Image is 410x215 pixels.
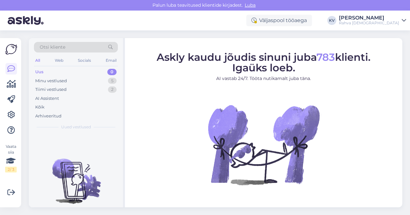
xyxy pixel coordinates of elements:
img: No chats [29,147,123,205]
div: All [34,56,41,65]
span: Askly kaudu jõudis sinuni juba klienti. Igaüks loeb. [157,51,371,74]
div: 2 [108,86,117,93]
div: Kõik [35,104,45,110]
div: 2 / 3 [5,167,17,172]
div: Vaata siia [5,144,17,172]
img: No Chat active [206,87,321,202]
div: 5 [108,78,117,84]
span: Otsi kliente [40,44,65,51]
div: Uus [35,69,44,75]
span: Uued vestlused [61,124,91,130]
p: AI vastab 24/7. Tööta nutikamalt juba täna. [157,75,371,82]
div: Arhiveeritud [35,113,61,119]
div: [PERSON_NAME] [339,15,399,20]
div: Minu vestlused [35,78,67,84]
div: Väljaspool tööaega [246,15,312,26]
span: 783 [316,51,335,63]
div: AI Assistent [35,95,59,102]
div: Tiimi vestlused [35,86,67,93]
a: [PERSON_NAME]Rahva [DEMOGRAPHIC_DATA] [339,15,406,26]
span: Luba [243,2,258,8]
div: Web [53,56,65,65]
img: Askly Logo [5,43,17,55]
div: Socials [77,56,92,65]
div: 0 [107,69,117,75]
div: Rahva [DEMOGRAPHIC_DATA] [339,20,399,26]
div: KV [327,16,336,25]
div: Email [104,56,118,65]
